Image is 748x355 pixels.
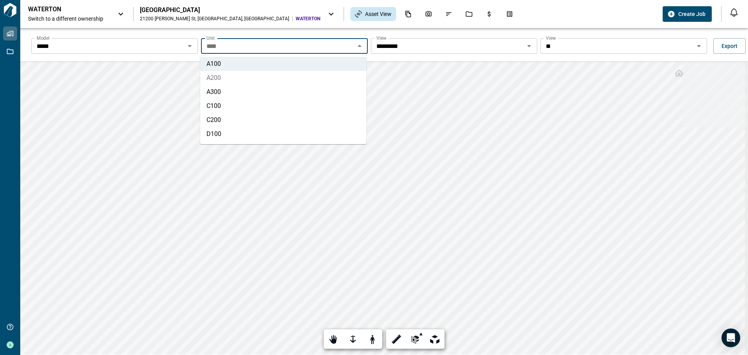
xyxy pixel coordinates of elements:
div: Asset View [350,7,396,21]
label: Unit [206,35,215,41]
div: 21200 [PERSON_NAME] St , [GEOGRAPHIC_DATA] , [GEOGRAPHIC_DATA] [140,16,289,22]
label: View [376,35,386,41]
span: WATERTON [296,16,320,22]
div: Budgets [481,7,497,21]
div: Photos [420,7,437,21]
li: D100 [200,127,366,141]
div: [GEOGRAPHIC_DATA] [140,6,320,14]
li: A200 [200,71,366,85]
div: Documents [400,7,416,21]
button: Open [184,41,195,51]
span: Create Job [678,10,706,18]
span: Asset View [365,10,392,18]
button: Open [524,41,535,51]
div: Jobs [461,7,477,21]
li: C100 [200,99,366,113]
div: Open Intercom Messenger [722,329,740,347]
div: Issues & Info [441,7,457,21]
span: Export [722,42,737,50]
label: View [546,35,556,41]
p: WATERTON [28,5,98,13]
button: Open [693,41,704,51]
label: Model [37,35,49,41]
li: A300 [200,85,366,99]
button: Close [354,41,365,51]
li: A100 [200,57,366,71]
button: Export [713,38,746,54]
div: Takeoff Center [501,7,518,21]
span: Switch to a different ownership [28,15,110,23]
button: Create Job [663,6,712,22]
button: Open notification feed [728,6,740,19]
li: C200 [200,113,366,127]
